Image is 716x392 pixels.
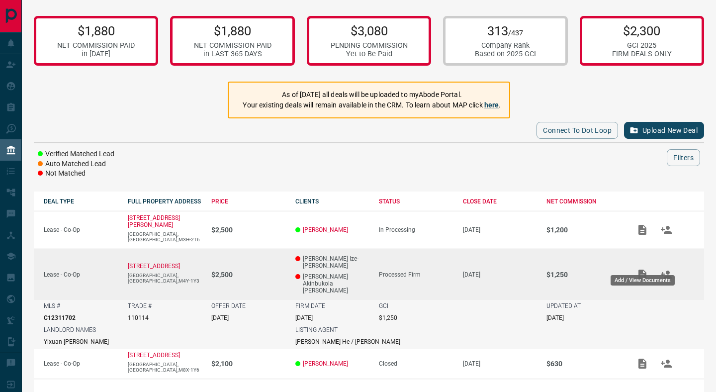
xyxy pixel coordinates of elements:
[243,90,501,100] p: As of [DATE] all deals will be uploaded to myAbode Portal.
[194,41,271,50] div: NET COMMISSION PAID
[38,159,114,169] li: Auto Matched Lead
[243,100,501,110] p: Your existing deals will remain available in the CRM. To learn about MAP click .
[128,352,180,359] a: [STREET_ADDRESS]
[128,198,202,205] div: FULL PROPERTY ADDRESS
[630,226,654,233] span: Add / View Documents
[194,23,271,38] p: $1,880
[612,41,672,50] div: GCI 2025
[546,360,621,368] p: $630
[44,271,118,278] p: Lease - Co-Op
[38,169,114,179] li: Not Matched
[379,360,453,367] div: Closed
[211,271,285,279] p: $2,500
[44,226,118,233] p: Lease - Co-Op
[475,50,536,58] div: Based on 2025 GCI
[463,360,537,367] p: [DATE]
[303,360,348,367] a: [PERSON_NAME]
[211,226,285,234] p: $2,500
[331,50,408,58] div: Yet to Be Paid
[303,226,348,233] a: [PERSON_NAME]
[463,271,537,278] p: [DATE]
[546,226,621,234] p: $1,200
[331,41,408,50] div: PENDING COMMISSION
[475,23,536,38] p: 313
[630,360,654,367] span: Add / View Documents
[546,271,621,279] p: $1,250
[44,326,96,333] p: LANDLORD NAMES
[295,198,369,205] div: CLIENTS
[128,231,202,242] p: [GEOGRAPHIC_DATA],[GEOGRAPHIC_DATA],M3H-2T6
[379,314,397,321] p: $1,250
[128,314,149,321] p: 110114
[654,360,678,367] span: Match Clients
[295,273,369,294] p: [PERSON_NAME] Akinbukola [PERSON_NAME]
[475,41,536,50] div: Company Rank
[463,198,537,205] div: CLOSE DATE
[211,360,285,368] p: $2,100
[128,362,202,373] p: [GEOGRAPHIC_DATA],[GEOGRAPHIC_DATA],M8X-1Y6
[537,122,618,139] button: Connect to Dot Loop
[128,302,152,309] p: TRADE #
[295,302,325,309] p: FIRM DATE
[295,314,313,321] p: [DATE]
[57,41,135,50] div: NET COMMISSION PAID
[44,198,118,205] div: DEAL TYPE
[612,23,672,38] p: $2,300
[211,302,246,309] p: OFFER DATE
[295,326,338,333] p: LISTING AGENT
[38,149,114,159] li: Verified Matched Lead
[463,226,537,233] p: [DATE]
[546,198,621,205] div: NET COMMISSION
[379,271,453,278] div: Processed Firm
[379,226,453,233] div: In Processing
[128,214,180,228] a: [STREET_ADDRESS][PERSON_NAME]
[44,360,118,367] p: Lease - Co-Op
[612,50,672,58] div: FIRM DEALS ONLY
[211,198,285,205] div: PRICE
[546,302,581,309] p: UPDATED AT
[611,275,675,286] div: Add / View Documents
[654,226,678,233] span: Match Clients
[211,314,229,321] p: [DATE]
[484,101,499,109] a: here
[295,338,400,345] p: [PERSON_NAME] He / [PERSON_NAME]
[128,273,202,284] p: [GEOGRAPHIC_DATA],[GEOGRAPHIC_DATA],M4Y-1Y3
[379,198,453,205] div: STATUS
[44,302,60,309] p: MLS #
[57,23,135,38] p: $1,880
[508,29,523,37] span: /437
[546,314,564,321] p: [DATE]
[57,50,135,58] div: in [DATE]
[331,23,408,38] p: $3,080
[667,149,700,166] button: Filters
[128,263,180,270] a: [STREET_ADDRESS]
[44,338,109,345] p: Yixuan [PERSON_NAME]
[194,50,271,58] div: in LAST 365 DAYS
[379,302,388,309] p: GCI
[44,314,76,321] p: C12311702
[624,122,704,139] button: Upload New Deal
[295,255,369,269] p: [PERSON_NAME] Ize-[PERSON_NAME]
